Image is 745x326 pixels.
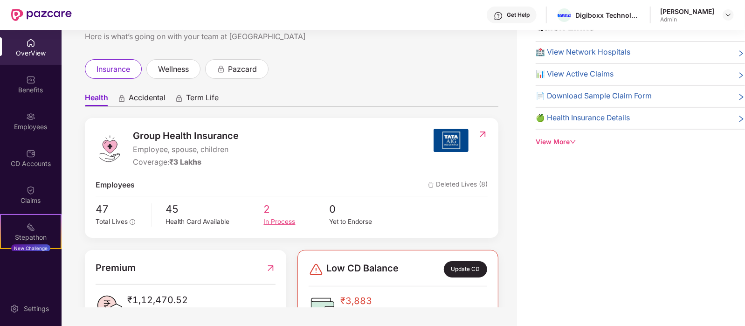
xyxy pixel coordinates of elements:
[127,293,188,307] span: ₹1,12,470.52
[309,262,324,277] img: svg+xml;base64,PHN2ZyBpZD0iRGFuZ2VyLTMyeDMyIiB4bWxucz0iaHR0cDovL3d3dy53My5vcmcvMjAwMC9zdmciIHdpZH...
[738,70,745,80] span: right
[536,112,630,124] span: 🍏 Health Insurance Details
[158,63,189,75] span: wellness
[329,201,394,217] span: 0
[1,233,61,242] div: Stepathon
[570,139,576,145] span: down
[309,294,337,322] img: CDBalanceIcon
[507,11,530,19] div: Get Help
[186,93,219,106] span: Term Life
[85,93,108,106] span: Health
[494,11,503,21] img: svg+xml;base64,PHN2ZyBpZD0iSGVscC0zMngzMiIgeG1sbnM9Imh0dHA6Ly93d3cudzMub3JnLzIwMDAvc3ZnIiB3aWR0aD...
[724,11,732,19] img: svg+xml;base64,PHN2ZyBpZD0iRHJvcGRvd24tMzJ4MzIiIHhtbG5zPSJodHRwOi8vd3d3LnczLm9yZy8yMDAwL3N2ZyIgd2...
[130,219,135,225] span: info-circle
[97,63,130,75] span: insurance
[266,261,276,275] img: RedirectIcon
[166,217,263,227] div: Health Card Available
[117,94,126,102] div: animation
[21,304,52,313] div: Settings
[536,69,614,80] span: 📊 View Active Claims
[217,64,225,73] div: animation
[228,63,257,75] span: pazcard
[536,90,652,102] span: 📄 Download Sample Claim Form
[133,144,239,156] span: Employee, spouse, children
[326,261,399,277] span: Low CD Balance
[738,92,745,102] span: right
[478,130,488,139] img: RedirectIcon
[536,137,745,147] div: View More
[175,94,183,102] div: animation
[26,222,35,232] img: svg+xml;base64,PHN2ZyB4bWxucz0iaHR0cDovL3d3dy53My5vcmcvMjAwMC9zdmciIHdpZHRoPSIyMSIgaGVpZ2h0PSIyMC...
[133,157,239,168] div: Coverage:
[96,201,145,217] span: 47
[96,135,124,163] img: logo
[738,114,745,124] span: right
[26,75,35,84] img: svg+xml;base64,PHN2ZyBpZD0iQmVuZWZpdHMiIHhtbG5zPSJodHRwOi8vd3d3LnczLm9yZy8yMDAwL3N2ZyIgd2lkdGg9Ij...
[129,93,166,106] span: Accidental
[26,38,35,48] img: svg+xml;base64,PHN2ZyBpZD0iSG9tZSIgeG1sbnM9Imh0dHA6Ly93d3cudzMub3JnLzIwMDAvc3ZnIiB3aWR0aD0iMjAiIG...
[96,261,136,275] span: Premium
[428,180,488,191] span: Deleted Lives (8)
[85,31,498,42] div: Here is what’s going on with your team at [GEOGRAPHIC_DATA]
[11,244,50,252] div: New Challenge
[428,182,434,188] img: deleteIcon
[444,261,487,277] div: Update CD
[11,9,72,21] img: New Pazcare Logo
[434,129,469,152] img: insurerIcon
[660,16,714,23] div: Admin
[10,304,19,313] img: svg+xml;base64,PHN2ZyBpZD0iU2V0dGluZy0yMHgyMCIgeG1sbnM9Imh0dHA6Ly93d3cudzMub3JnLzIwMDAvc3ZnIiB3aW...
[738,49,745,58] span: right
[340,294,405,308] span: ₹3,883
[96,180,135,191] span: Employees
[329,217,394,227] div: Yet to Endorse
[536,47,630,58] span: 🏥 View Network Hospitals
[127,307,188,318] span: Total Paid Premium
[26,149,35,158] img: svg+xml;base64,PHN2ZyBpZD0iQ0RfQWNjb3VudHMiIGRhdGEtbmFtZT0iQ0QgQWNjb3VudHMiIHhtbG5zPSJodHRwOi8vd3...
[133,129,239,143] span: Group Health Insurance
[26,186,35,195] img: svg+xml;base64,PHN2ZyBpZD0iQ2xhaW0iIHhtbG5zPSJodHRwOi8vd3d3LnczLm9yZy8yMDAwL3N2ZyIgd2lkdGg9IjIwIi...
[96,218,128,225] span: Total Lives
[558,14,571,17] img: DiGiBoXX_Logo_Blue-01.png
[166,201,263,217] span: 45
[169,158,201,166] span: ₹3 Lakhs
[575,11,641,20] div: Digiboxx Technologies And Digital India Private Limited
[660,7,714,16] div: [PERSON_NAME]
[96,293,124,321] img: PaidPremiumIcon
[264,201,329,217] span: 2
[26,112,35,121] img: svg+xml;base64,PHN2ZyBpZD0iRW1wbG95ZWVzIiB4bWxucz0iaHR0cDovL3d3dy53My5vcmcvMjAwMC9zdmciIHdpZHRoPS...
[264,217,329,227] div: In Process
